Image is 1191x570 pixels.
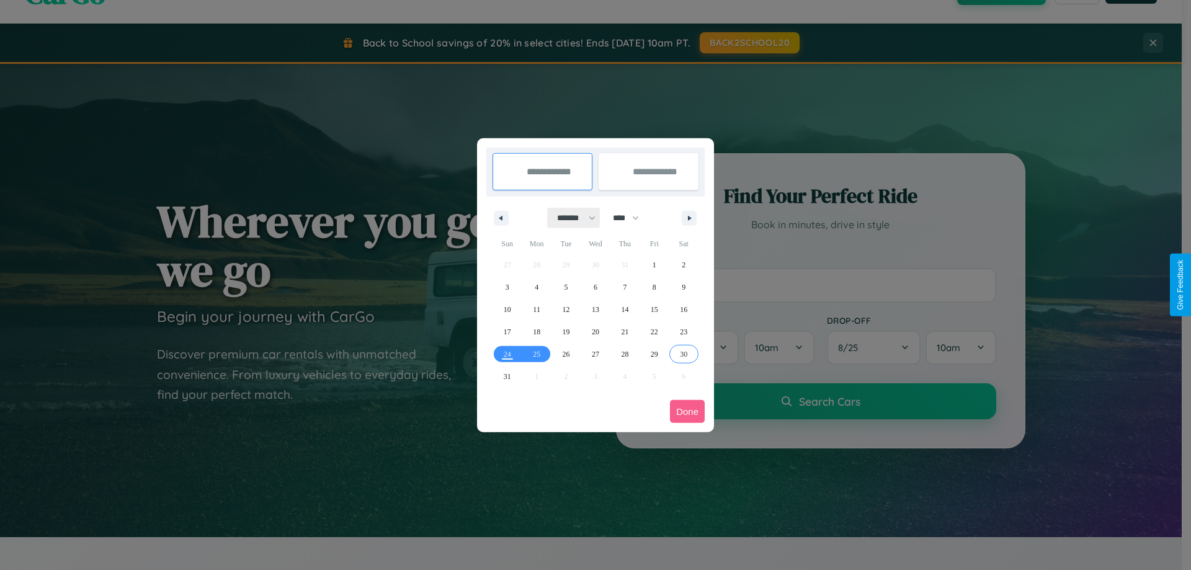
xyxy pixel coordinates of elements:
button: 31 [493,365,522,388]
span: 8 [653,276,656,298]
span: 31 [504,365,511,388]
span: 21 [621,321,628,343]
span: 7 [623,276,627,298]
button: 28 [610,343,640,365]
button: 11 [522,298,551,321]
button: 3 [493,276,522,298]
button: 15 [640,298,669,321]
button: 8 [640,276,669,298]
button: 9 [669,276,698,298]
span: 25 [533,343,540,365]
button: 10 [493,298,522,321]
span: 6 [594,276,597,298]
span: Mon [522,234,551,254]
span: 30 [680,343,687,365]
button: 2 [669,254,698,276]
button: 19 [551,321,581,343]
button: 16 [669,298,698,321]
span: 12 [563,298,570,321]
button: 20 [581,321,610,343]
span: 23 [680,321,687,343]
span: 28 [621,343,628,365]
span: 9 [682,276,685,298]
button: 14 [610,298,640,321]
button: 4 [522,276,551,298]
button: 25 [522,343,551,365]
button: 1 [640,254,669,276]
button: 12 [551,298,581,321]
span: 24 [504,343,511,365]
span: Fri [640,234,669,254]
span: 1 [653,254,656,276]
button: 6 [581,276,610,298]
span: 16 [680,298,687,321]
span: Sun [493,234,522,254]
button: 26 [551,343,581,365]
button: 29 [640,343,669,365]
span: 29 [651,343,658,365]
span: 5 [564,276,568,298]
button: 13 [581,298,610,321]
button: 30 [669,343,698,365]
button: 5 [551,276,581,298]
span: 19 [563,321,570,343]
button: 24 [493,343,522,365]
span: 18 [533,321,540,343]
span: 13 [592,298,599,321]
span: 27 [592,343,599,365]
span: 15 [651,298,658,321]
button: 21 [610,321,640,343]
span: Sat [669,234,698,254]
span: 20 [592,321,599,343]
button: 23 [669,321,698,343]
button: 18 [522,321,551,343]
span: Tue [551,234,581,254]
span: 17 [504,321,511,343]
button: 17 [493,321,522,343]
button: 27 [581,343,610,365]
button: 7 [610,276,640,298]
span: 10 [504,298,511,321]
span: 2 [682,254,685,276]
span: 14 [621,298,628,321]
span: 11 [533,298,540,321]
button: Done [670,400,705,423]
span: 3 [506,276,509,298]
span: Wed [581,234,610,254]
span: 4 [535,276,538,298]
span: 26 [563,343,570,365]
span: 22 [651,321,658,343]
span: Thu [610,234,640,254]
div: Give Feedback [1176,260,1185,310]
button: 22 [640,321,669,343]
